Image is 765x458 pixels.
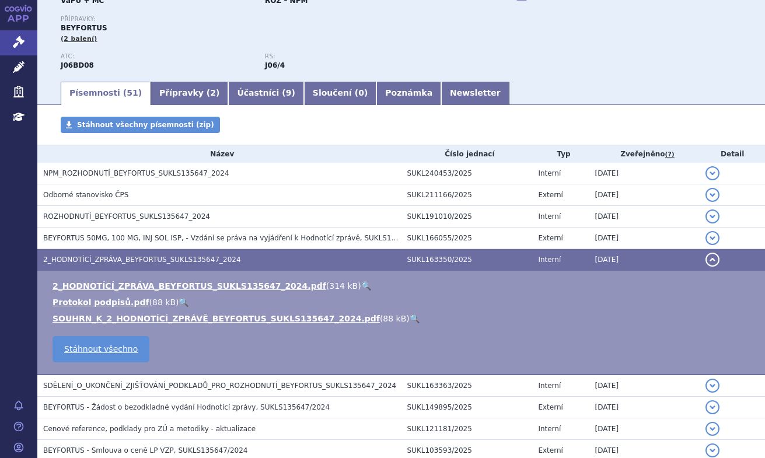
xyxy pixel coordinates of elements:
[705,400,719,414] button: detail
[43,234,434,242] span: BEYFORTUS 50MG, 100 MG, INJ SOL ISP, - Vzdání se práva na vyjádření k Hodnotící zprávě, SUKLS1356...
[43,446,247,454] span: BEYFORTUS - Smlouva o ceně LP VZP, SUKLS135647/2024
[43,256,241,264] span: 2_HODNOTÍCÍ_ZPRÁVA_BEYFORTUS_SUKLS135647_2024
[43,403,330,411] span: BEYFORTUS - Žádost o bezodkladné vydání Hodnotící zprávy, SUKLS135647/2024
[665,151,675,159] abbr: (?)
[401,375,533,397] td: SUKL163363/2025
[43,191,128,199] span: Odborné stanovisko ČPS
[705,253,719,267] button: detail
[401,249,533,271] td: SUKL163350/2025
[401,184,533,206] td: SUKL211166/2025
[589,206,700,228] td: [DATE]
[77,121,214,129] span: Stáhnout všechny písemnosti (zip)
[538,212,561,221] span: Interní
[589,375,700,397] td: [DATE]
[401,163,533,184] td: SUKL240453/2025
[705,443,719,457] button: detail
[705,166,719,180] button: detail
[361,281,371,291] a: 🔍
[61,24,107,32] span: BEYFORTUS
[304,82,376,105] a: Sloučení (0)
[179,298,188,307] a: 🔍
[532,145,589,163] th: Typ
[228,82,303,105] a: Účastníci (9)
[61,53,253,60] p: ATC:
[383,314,406,323] span: 88 kB
[401,397,533,418] td: SUKL149895/2025
[700,145,765,163] th: Detail
[410,314,420,323] a: 🔍
[53,281,326,291] a: 2_HODNOTÍCÍ_ZPRÁVA_BEYFORTUS_SUKLS135647_2024.pdf
[538,425,561,433] span: Interní
[589,145,700,163] th: Zveřejněno
[61,117,220,133] a: Stáhnout všechny písemnosti (zip)
[37,145,401,163] th: Název
[589,418,700,440] td: [DATE]
[538,256,561,264] span: Interní
[705,422,719,436] button: detail
[705,188,719,202] button: detail
[210,88,216,97] span: 2
[61,82,151,105] a: Písemnosti (51)
[589,397,700,418] td: [DATE]
[265,61,285,69] strong: nirsevimab
[53,280,753,292] li: ( )
[705,231,719,245] button: detail
[127,88,138,97] span: 51
[705,209,719,223] button: detail
[401,206,533,228] td: SUKL191010/2025
[152,298,176,307] span: 88 kB
[286,88,292,97] span: 9
[589,163,700,184] td: [DATE]
[358,88,364,97] span: 0
[43,212,210,221] span: ROZHODNUTÍ_BEYFORTUS_SUKLS135647_2024
[538,382,561,390] span: Interní
[53,298,149,307] a: Protokol podpisů.pdf
[61,16,469,23] p: Přípravky:
[151,82,228,105] a: Přípravky (2)
[589,228,700,249] td: [DATE]
[441,82,509,105] a: Newsletter
[589,184,700,206] td: [DATE]
[329,281,358,291] span: 314 kB
[53,296,753,308] li: ( )
[43,382,396,390] span: SDĚLENÍ_O_UKONČENÍ_ZJIŠŤOVÁNÍ_PODKLADŮ_PRO_ROZHODNUTÍ_BEYFORTUS_SUKLS135647_2024
[43,169,229,177] span: NPM_ROZHODNUTÍ_BEYFORTUS_SUKLS135647_2024
[589,249,700,271] td: [DATE]
[53,313,753,324] li: ( )
[538,234,563,242] span: Externí
[401,145,533,163] th: Číslo jednací
[61,61,94,69] strong: NIRSEVIMAB
[43,425,256,433] span: Cenové reference, podklady pro ZÚ a metodiky - aktualizace
[538,169,561,177] span: Interní
[401,228,533,249] td: SUKL166055/2025
[538,446,563,454] span: Externí
[401,418,533,440] td: SUKL121181/2025
[705,379,719,393] button: detail
[53,336,149,362] a: Stáhnout všechno
[61,35,97,43] span: (2 balení)
[376,82,441,105] a: Poznámka
[538,191,563,199] span: Externí
[538,403,563,411] span: Externí
[53,314,380,323] a: SOUHRN_K_2_HODNOTÍCÍ_ZPRÁVĚ_BEYFORTUS_SUKLS135647_2024.pdf
[265,53,457,60] p: RS:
